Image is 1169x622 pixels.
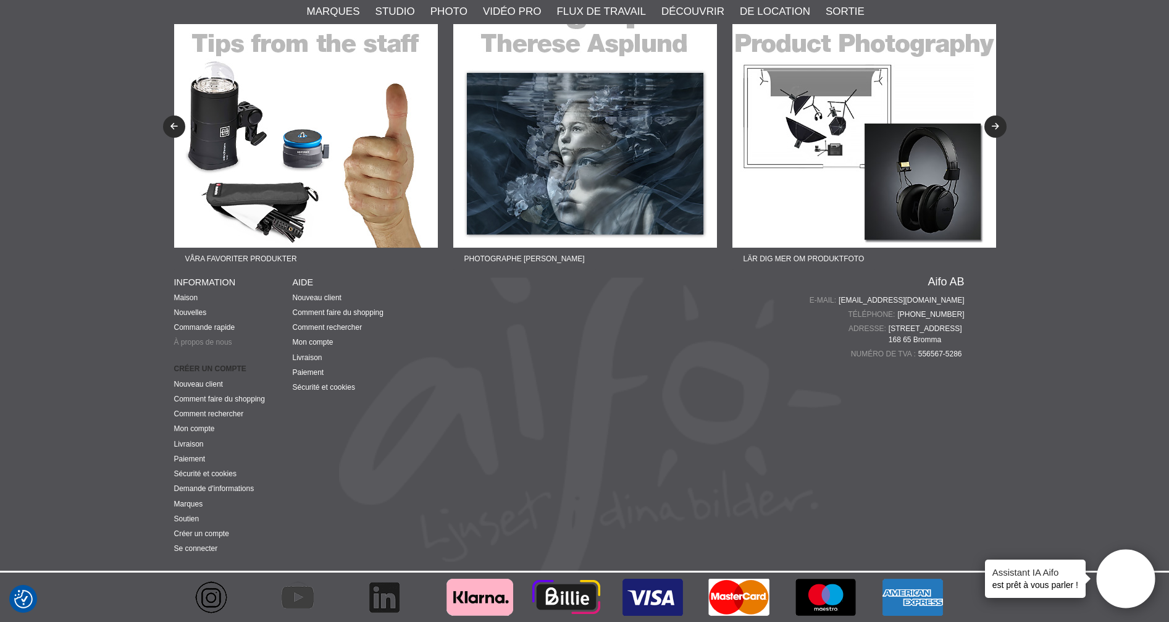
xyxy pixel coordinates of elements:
font: E-mail: [810,296,836,305]
a: Commande rapide [174,323,235,332]
button: Samtyckesinställningar [14,588,33,610]
font: [PHONE_NUMBER] [897,310,964,319]
a: Aifo AB [928,276,964,287]
a: Nouvelles [174,308,207,317]
a: Sécurité et cookies [174,469,237,478]
a: Aifo - Instagram [174,573,261,622]
a: Livraison [174,440,204,448]
font: Aifo AB [928,275,964,288]
a: Soutien [174,515,199,523]
img: MasterCard [705,573,773,622]
a: Vidéo Pro [483,4,541,20]
font: Flux de travail [556,6,646,17]
font: De location [740,6,810,17]
a: Sécurité et cookies [293,383,355,392]
a: Découvrir [661,4,724,20]
img: Aifo - YouTube [279,573,316,622]
font: Photographe [PERSON_NAME] [464,254,585,263]
font: [EMAIL_ADDRESS][DOMAIN_NAME] [839,296,964,305]
img: Visa [619,573,687,622]
a: Studio [375,4,415,20]
font: Lär dig mer om produktfoto [744,254,865,263]
font: Vidéo Pro [483,6,541,17]
font: Sortie [826,6,865,17]
font: Créer un compte [174,364,246,373]
font: 168 65 Bromma [889,335,941,344]
a: Marques [307,4,360,20]
a: Photo [430,4,467,20]
img: Maestro [792,573,860,622]
font: est prêt à vous parler ! [992,580,1078,590]
a: Maison [174,293,198,302]
a: Aifo - YouTube [261,573,347,622]
a: Paiement [174,455,206,463]
font: Assistant IA Aifo [992,567,1059,578]
a: Se connecter [174,544,218,553]
font: AIDE [293,277,314,287]
a: Mon compte [293,338,333,347]
a: Comment faire du shopping [174,395,265,403]
font: INFORMATION [174,277,236,287]
a: Comment faire du shopping [293,308,383,317]
a: Comment rechercher [293,323,362,332]
a: Créer un compte [174,529,229,538]
a: Nouveau client [293,293,341,302]
img: Billie [532,573,600,622]
a: Aifo - Linkedin [347,573,434,622]
img: Revoir le bouton de consentement [14,590,33,608]
a: Nouveau client [174,380,223,389]
a: Flux de travail [556,4,646,20]
a: [EMAIL_ADDRESS][DOMAIN_NAME] [839,295,964,306]
button: Suivant [984,116,1007,138]
button: Précédent [163,116,185,138]
font: Adresse: [848,324,886,333]
a: Mon compte [174,424,215,433]
font: [STREET_ADDRESS] [889,324,962,333]
a: De location [740,4,810,20]
font: Téléphone: [848,310,895,319]
font: Våra favoriter produkter [185,254,297,263]
img: Aifo - Linkedin [366,573,403,622]
font: Photo [430,6,467,17]
a: Demande d'informations [174,484,254,493]
a: Livraison [293,353,322,362]
a: Paiement [293,368,324,377]
img: American Express [878,573,946,622]
a: Sortie [826,4,865,20]
img: Klarna [446,573,514,622]
font: 556567-5286 [918,350,962,358]
font: Découvrir [661,6,724,17]
a: Marques [174,500,203,508]
img: Aifo - Instagram [193,573,230,622]
a: Comment rechercher [174,410,244,418]
a: [PHONE_NUMBER] [897,309,964,320]
font: Marques [307,6,360,17]
a: À propos de nous [174,338,232,347]
font: Numéro de TVA : [851,350,916,358]
font: Studio [375,6,415,17]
